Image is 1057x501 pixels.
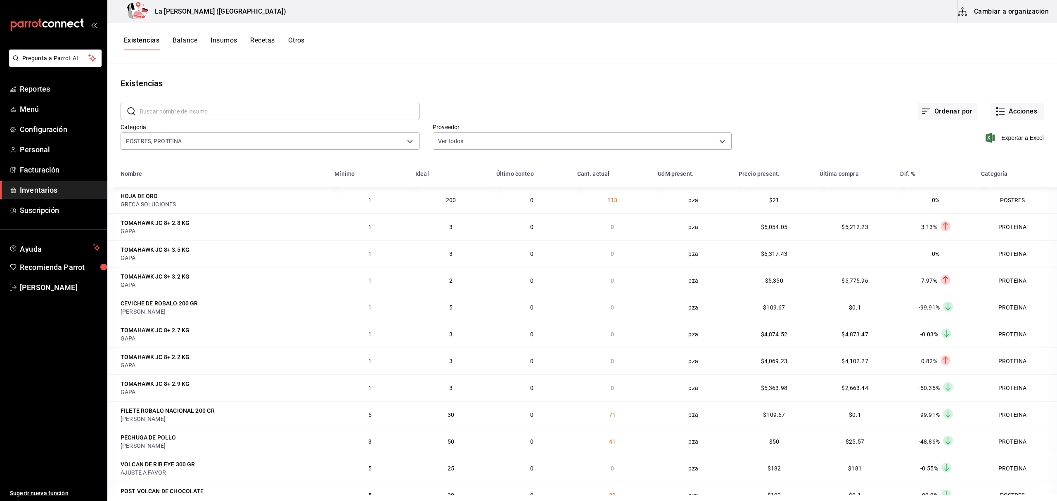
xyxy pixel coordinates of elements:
label: Categoría [121,124,419,130]
span: $109.67 [763,304,785,311]
a: Pregunta a Parrot AI [6,60,102,69]
button: Pregunta a Parrot AI [9,50,102,67]
div: HOJA DE ORO [121,192,158,200]
td: pza [653,187,734,213]
div: navigation tabs [124,36,305,50]
div: UdM present. [658,170,694,177]
td: pza [653,401,734,428]
button: Exportar a Excel [987,133,1044,143]
span: $181 [848,465,862,472]
h3: La [PERSON_NAME] ([GEOGRAPHIC_DATA]) [148,7,286,17]
span: $6,317.43 [761,250,787,257]
span: $4,102.27 [841,358,868,364]
span: 1 [368,277,372,284]
span: 0 [611,385,614,391]
span: 1 [368,385,372,391]
span: 200 [446,197,456,203]
td: pza [653,428,734,455]
td: pza [653,455,734,482]
span: POSTRES, PROTEINA [126,137,182,145]
span: Inventarios [20,184,100,196]
td: PROTEINA [976,213,1057,240]
span: 30 [448,411,454,418]
td: PROTEINA [976,455,1057,482]
span: -99.9% [920,492,938,499]
span: $100 [768,492,781,499]
span: 3 [368,438,372,445]
span: 71 [609,411,616,418]
span: 113 [607,197,617,203]
span: $5,212.23 [841,224,868,230]
span: 41 [609,438,616,445]
span: 3 [449,250,453,257]
span: 30 [448,492,454,499]
span: 0 [530,358,533,364]
td: PROTEINA [976,401,1057,428]
span: $50 [769,438,779,445]
td: pza [653,374,734,401]
span: 0 [530,304,533,311]
span: 1 [368,250,372,257]
span: 0% [932,197,939,203]
span: -50.35% [919,385,940,391]
span: 0 [611,358,614,364]
td: PROTEINA [976,267,1057,294]
span: 1 [368,197,372,203]
div: Última compra [820,170,859,177]
span: Ayuda [20,243,90,253]
div: [PERSON_NAME] [121,415,203,423]
span: 0 [530,411,533,418]
div: [PERSON_NAME] [121,442,325,450]
span: 0.82% [921,358,937,364]
span: Facturación [20,164,100,175]
span: Configuración [20,124,100,135]
td: pza [653,321,734,347]
div: TOMAHAWK JC 8+ 2.2 KG [121,353,190,361]
div: GRECA SOLUCIONES [121,200,325,208]
span: 1 [368,304,372,311]
button: open_drawer_menu [91,21,97,28]
span: -99.91% [919,304,940,311]
span: 0 [611,250,614,257]
span: Reportes [20,83,100,95]
span: $5,775.96 [841,277,868,284]
div: TOMAHAWK JC 8+ 2.7 KG [121,326,190,334]
div: Mínimo [334,170,355,177]
div: Existencias [121,77,163,90]
span: 0 [530,492,533,499]
span: 1 [368,331,372,338]
span: 5 [368,411,372,418]
span: 2 [449,277,453,284]
div: VOLCAN DE RIB EYE 300 GR [121,460,195,468]
span: 3 [449,331,453,338]
div: Cant. actual [577,170,610,177]
span: 0 [530,465,533,472]
span: Suscripción [20,205,100,216]
span: Personal [20,144,100,155]
span: Ver todos [438,137,463,145]
button: Recetas [250,36,275,50]
span: -0.03% [920,331,938,338]
div: TOMAHAWK JC 8+ 3.5 KG [121,246,190,254]
span: 0 [530,385,533,391]
div: GAPA [121,361,325,369]
div: TOMAHAWK JC 8+ 2.8 KG [121,219,190,227]
span: -48.86% [919,438,940,445]
span: 0 [611,224,614,230]
span: $4,874.52 [761,331,787,338]
div: POST VOLCAN DE CHOCOLATE [121,487,204,495]
td: PROTEINA [976,374,1057,401]
span: 3.13% [921,224,937,230]
span: 0 [530,250,533,257]
td: PROTEINA [976,240,1057,267]
span: $2,663.44 [841,385,868,391]
span: -99.91% [919,411,940,418]
div: FILETE ROBALO NACIONAL 200 GR [121,406,215,415]
div: Categoría [981,170,1007,177]
td: PROTEINA [976,428,1057,455]
span: $25.57 [846,438,864,445]
span: $5,054.05 [761,224,787,230]
td: PROTEINA [976,347,1057,374]
td: pza [653,294,734,321]
span: $5,363.98 [761,385,787,391]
